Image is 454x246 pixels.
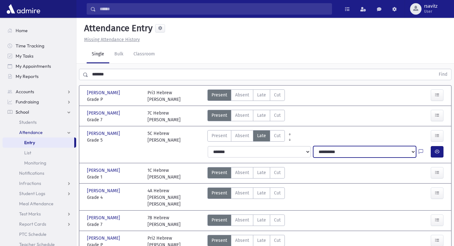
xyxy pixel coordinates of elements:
[16,43,44,49] span: Time Tracking
[212,190,227,196] span: Present
[16,63,51,69] span: My Appointments
[96,3,332,15] input: Search
[274,169,281,176] span: Cut
[212,169,227,176] span: Present
[19,119,37,125] span: Students
[3,107,76,117] a: School
[235,92,249,98] span: Absent
[3,87,76,97] a: Accounts
[3,219,76,229] a: Report Cards
[19,130,43,135] span: Attendance
[257,217,266,223] span: Late
[16,74,39,79] span: My Reports
[87,137,141,144] span: Grade 5
[274,112,281,119] span: Cut
[24,160,46,166] span: Monitoring
[24,140,35,145] span: Entry
[84,37,140,42] u: Missing Attendance History
[212,112,227,119] span: Present
[16,99,39,105] span: Fundraising
[16,89,34,95] span: Accounts
[235,169,249,176] span: Absent
[87,167,121,174] span: [PERSON_NAME]
[19,180,41,186] span: Infractions
[87,116,141,123] span: Grade 7
[3,188,76,199] a: Student Logs
[257,132,266,139] span: Late
[19,201,54,207] span: Meal Attendance
[3,178,76,188] a: Infractions
[3,25,76,36] a: Home
[3,117,76,127] a: Students
[424,4,437,9] span: rsavitz
[274,190,281,196] span: Cut
[235,217,249,223] span: Absent
[3,148,76,158] a: List
[19,170,44,176] span: Notifications
[3,127,76,137] a: Attendance
[128,46,160,63] a: Classroom
[87,130,121,137] span: [PERSON_NAME]
[87,221,141,228] span: Grade 7
[87,46,109,63] a: Single
[207,110,285,123] div: AttTypes
[257,92,266,98] span: Late
[87,214,121,221] span: [PERSON_NAME]
[3,71,76,81] a: My Reports
[212,92,227,98] span: Present
[19,221,46,227] span: Report Cards
[16,53,33,59] span: My Tasks
[424,9,437,14] span: User
[3,209,76,219] a: Test Marks
[3,41,76,51] a: Time Tracking
[148,130,181,144] div: 5C Hebrew [PERSON_NAME]
[5,3,42,15] img: AdmirePro
[87,174,141,180] span: Grade 1
[207,89,285,103] div: AttTypes
[3,51,76,61] a: My Tasks
[3,168,76,178] a: Notifications
[257,190,266,196] span: Late
[148,167,181,180] div: 1C Hebrew [PERSON_NAME]
[87,96,141,103] span: Grade P
[87,235,121,242] span: [PERSON_NAME]
[3,158,76,168] a: Monitoring
[19,211,41,217] span: Test Marks
[109,46,128,63] a: Bulk
[257,169,266,176] span: Late
[16,109,29,115] span: School
[19,231,47,237] span: PTC Schedule
[3,97,76,107] a: Fundraising
[3,199,76,209] a: Meal Attendance
[274,217,281,223] span: Cut
[3,61,76,71] a: My Appointments
[24,150,31,156] span: List
[207,187,285,207] div: AttTypes
[435,69,451,80] button: Find
[82,37,140,42] a: Missing Attendance History
[148,214,181,228] div: 7B Hebrew [PERSON_NAME]
[87,194,141,201] span: Grade 4
[274,132,281,139] span: Cut
[3,229,76,239] a: PTC Schedule
[257,112,266,119] span: Late
[87,89,121,96] span: [PERSON_NAME]
[207,130,285,144] div: AttTypes
[274,92,281,98] span: Cut
[207,167,285,180] div: AttTypes
[212,132,227,139] span: Present
[3,137,74,148] a: Entry
[148,110,181,123] div: 7C Hebrew [PERSON_NAME]
[235,132,249,139] span: Absent
[16,28,28,33] span: Home
[212,217,227,223] span: Present
[235,190,249,196] span: Absent
[148,187,202,207] div: 4A Hebrew [PERSON_NAME] [PERSON_NAME]
[19,191,45,196] span: Student Logs
[87,187,121,194] span: [PERSON_NAME]
[82,23,153,34] h5: Attendance Entry
[148,89,181,103] div: Pri3 Hebrew [PERSON_NAME]
[212,237,227,244] span: Present
[87,110,121,116] span: [PERSON_NAME]
[207,214,285,228] div: AttTypes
